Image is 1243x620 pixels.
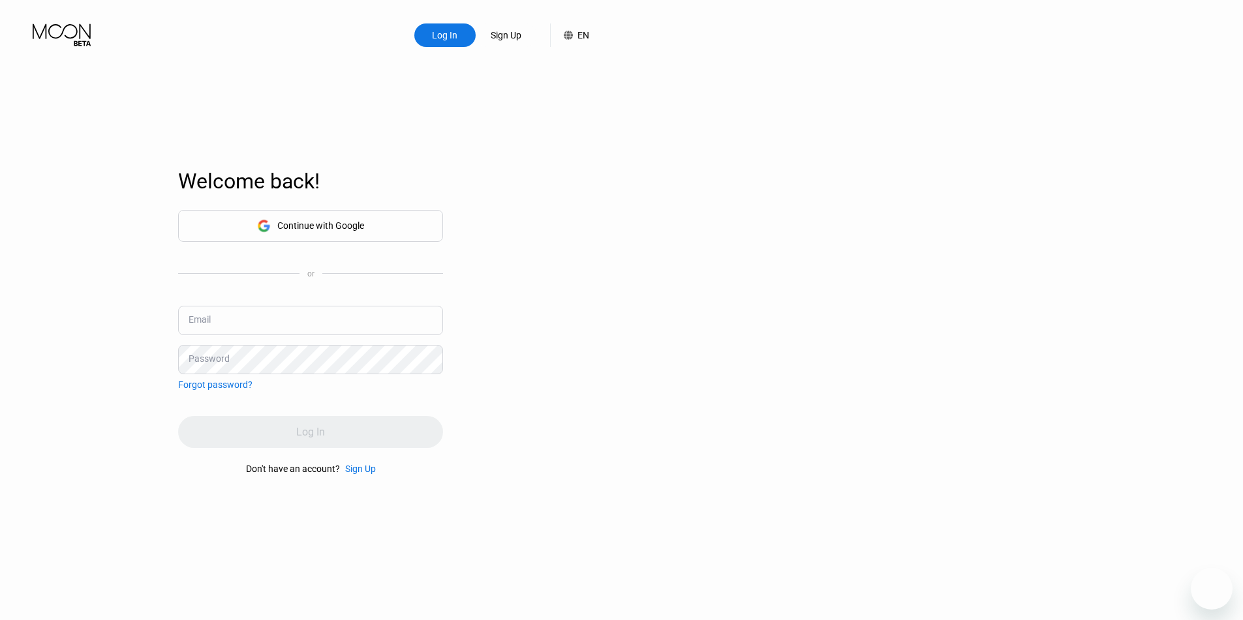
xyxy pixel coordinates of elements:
[577,30,589,40] div: EN
[178,210,443,242] div: Continue with Google
[277,220,364,231] div: Continue with Google
[476,23,537,47] div: Sign Up
[307,269,315,278] div: or
[178,379,253,390] div: Forgot password?
[246,464,340,474] div: Don't have an account?
[345,464,376,474] div: Sign Up
[189,314,211,325] div: Email
[414,23,476,47] div: Log In
[178,169,443,194] div: Welcome back!
[550,23,589,47] div: EN
[340,464,376,474] div: Sign Up
[1191,568,1233,610] iframe: Кнопка запуска окна обмена сообщениями
[189,353,230,364] div: Password
[489,29,523,42] div: Sign Up
[431,29,459,42] div: Log In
